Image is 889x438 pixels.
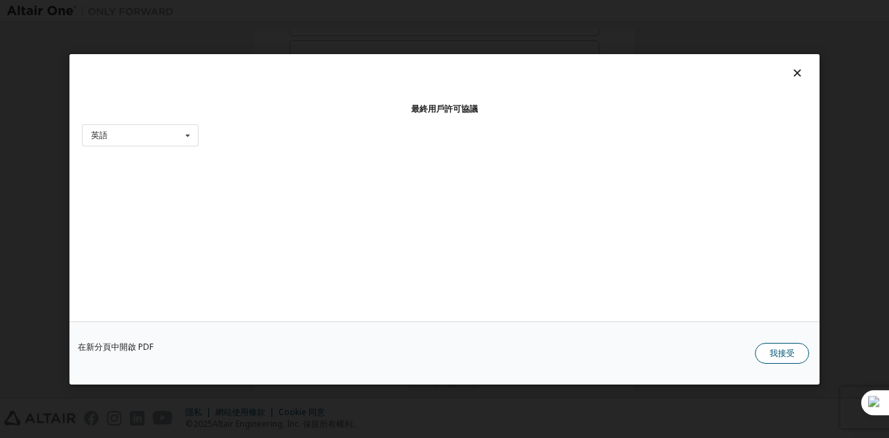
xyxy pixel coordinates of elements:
[411,102,478,114] font: 最終用戶許可協議
[78,342,153,351] a: 在新分頁中開啟 PDF
[91,129,108,141] font: 英語
[78,340,153,352] font: 在新分頁中開啟 PDF
[755,342,809,363] button: 我接受
[770,346,795,358] font: 我接受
